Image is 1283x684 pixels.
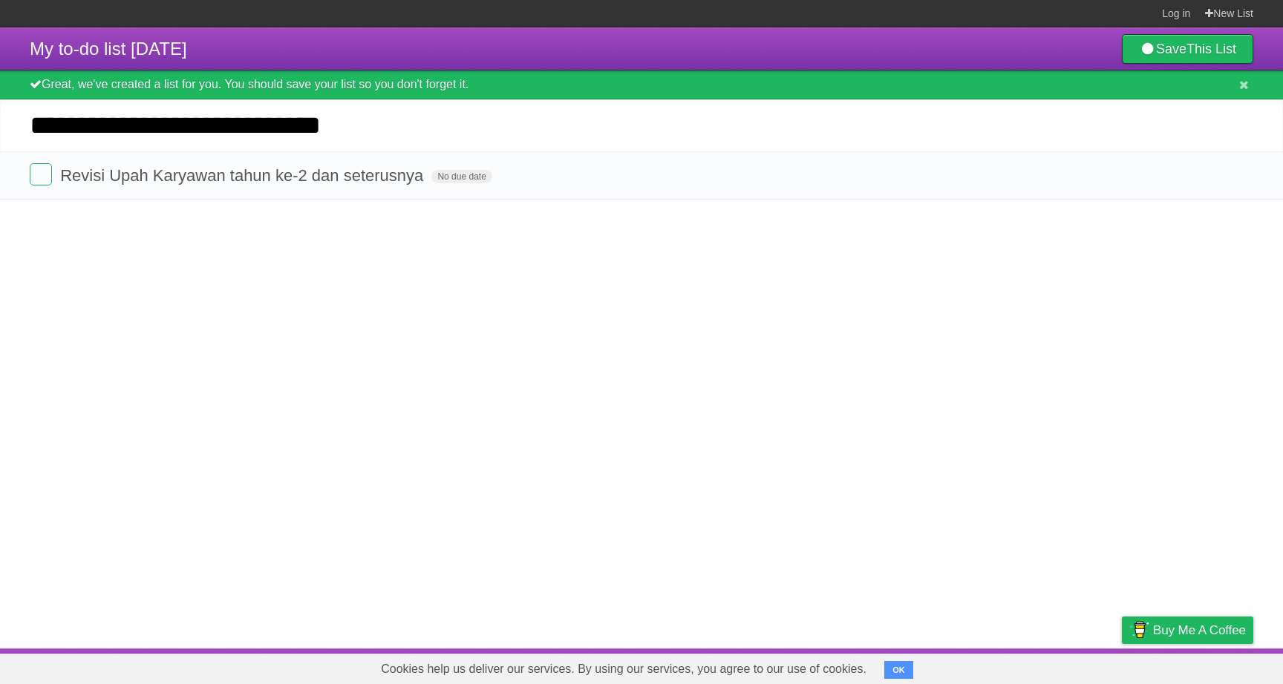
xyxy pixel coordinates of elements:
b: This List [1186,42,1236,56]
a: SaveThis List [1122,34,1253,64]
span: Cookies help us deliver our services. By using our services, you agree to our use of cookies. [366,654,881,684]
a: Terms [1052,652,1085,680]
span: Buy me a coffee [1153,617,1246,643]
a: Buy me a coffee [1122,616,1253,644]
img: Buy me a coffee [1129,617,1149,642]
a: Suggest a feature [1160,652,1253,680]
a: About [924,652,956,680]
span: No due date [431,170,492,183]
a: Developers [973,652,1034,680]
span: Revisi Upah Karyawan tahun ke-2 dan seterusnya [60,166,427,185]
label: Done [30,163,52,185]
button: OK [884,661,913,679]
a: Privacy [1103,652,1141,680]
span: My to-do list [DATE] [30,39,187,59]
